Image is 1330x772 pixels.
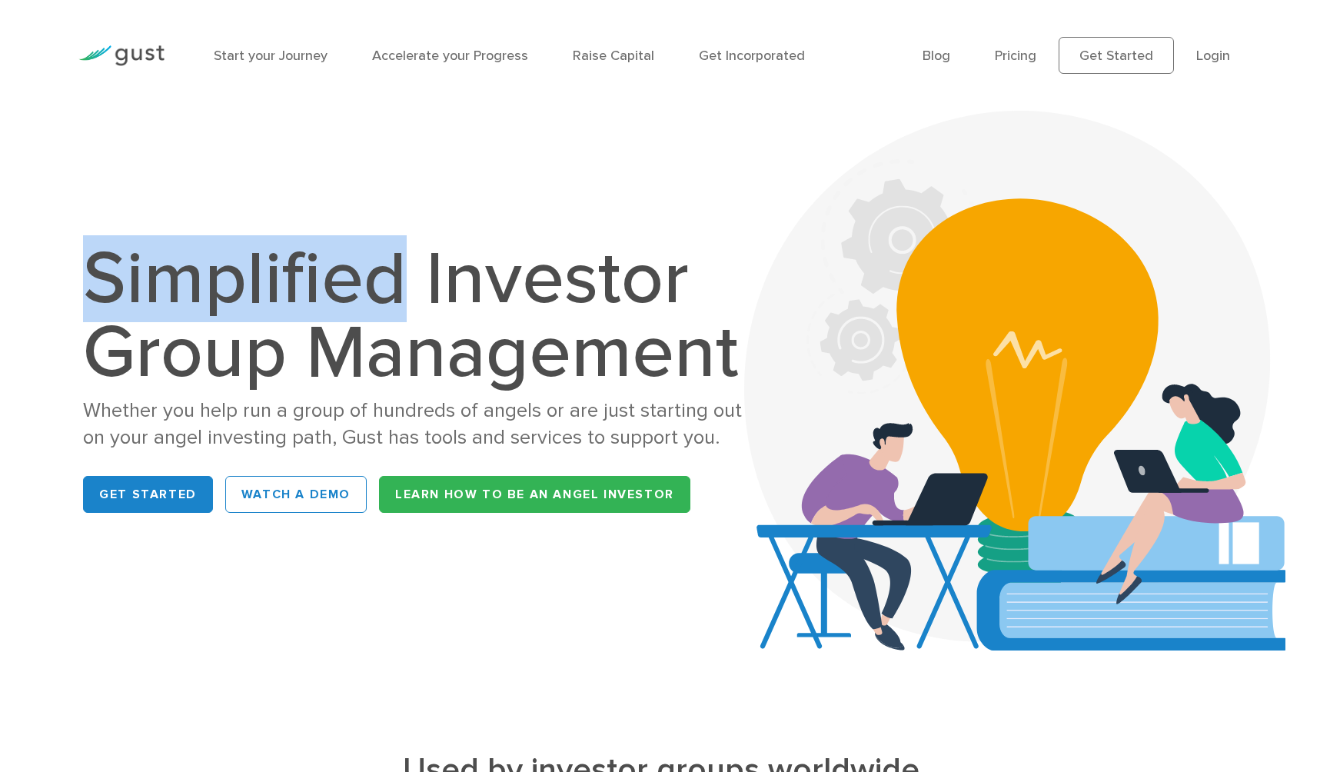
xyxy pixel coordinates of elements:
[83,476,213,513] a: Get Started
[372,48,528,64] a: Accelerate your Progress
[83,398,752,451] div: Whether you help run a group of hundreds of angels or are just starting out on your angel investi...
[1196,48,1230,64] a: Login
[923,48,950,64] a: Blog
[379,476,690,513] a: Learn How to be an Angel Investor
[1059,37,1174,74] a: Get Started
[699,48,805,64] a: Get Incorporated
[225,476,367,513] a: WATCH A DEMO
[83,242,752,390] h1: Simplified Investor Group Management
[573,48,654,64] a: Raise Capital
[78,45,165,66] img: Gust Logo
[744,111,1285,651] img: Aca 2023 Hero Bg
[214,48,328,64] a: Start your Journey
[995,48,1036,64] a: Pricing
